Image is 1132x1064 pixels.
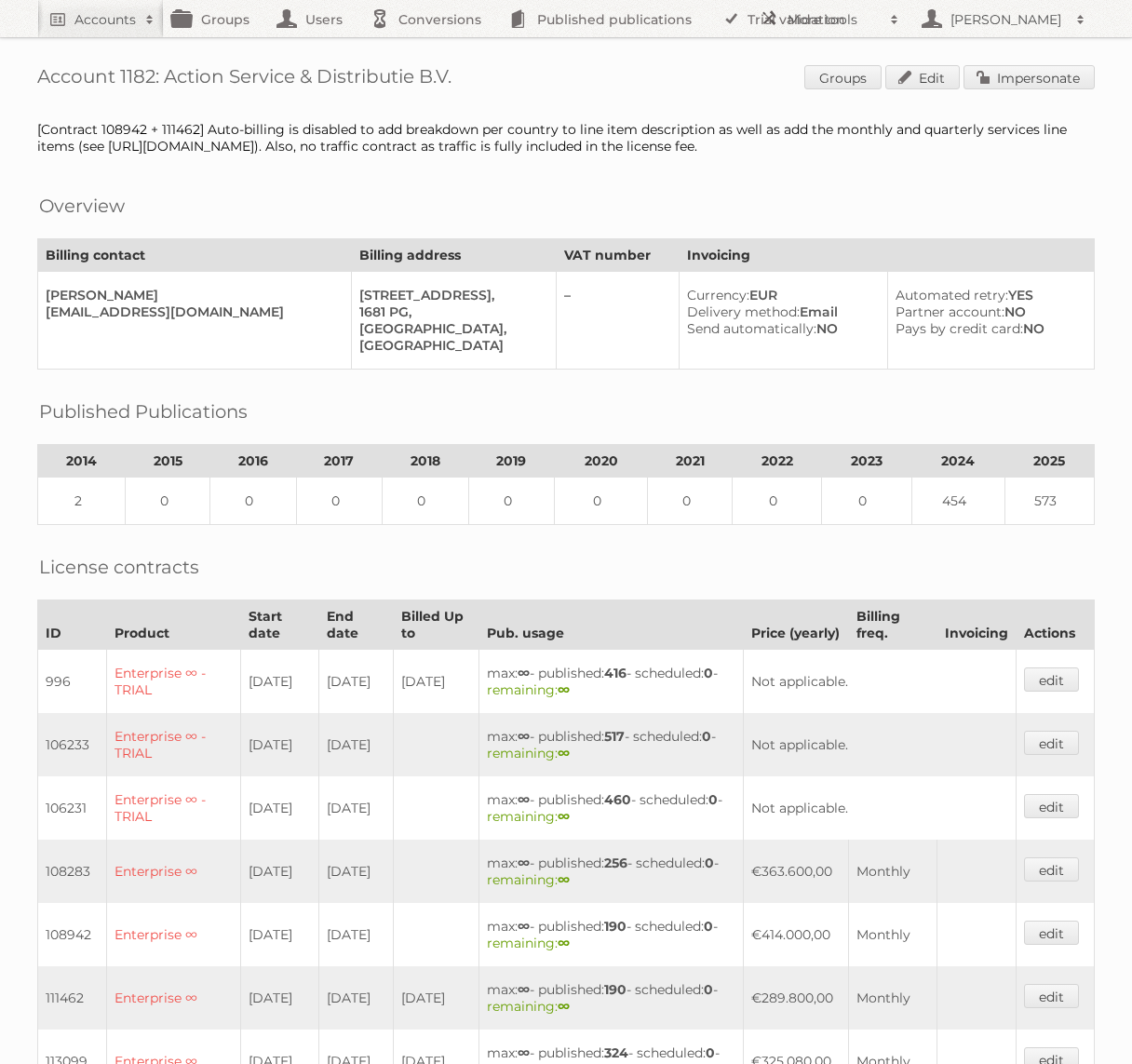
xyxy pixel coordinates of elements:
[911,478,1004,525] td: 454
[478,966,743,1030] td: max: - published: - scheduled: -
[518,981,530,998] strong: ∞
[38,478,126,525] td: 2
[687,320,816,337] span: Send automatically:
[743,713,1016,776] td: Not applicable.
[38,966,107,1030] td: 111462
[107,600,241,650] th: Product
[478,650,743,714] td: max: - published: - scheduled: -
[38,776,107,840] td: 106231
[240,776,318,840] td: [DATE]
[743,600,848,650] th: Price (yearly)
[319,776,394,840] td: [DATE]
[319,650,394,714] td: [DATE]
[240,903,318,966] td: [DATE]
[240,713,318,776] td: [DATE]
[687,303,872,320] div: Email
[518,1044,530,1061] strong: ∞
[478,713,743,776] td: max: - published: - scheduled: -
[896,303,1079,320] div: NO
[1004,445,1094,478] th: 2025
[38,650,107,714] td: 996
[804,65,882,89] a: Groups
[296,445,383,478] th: 2017
[555,445,648,478] th: 2020
[359,320,541,337] div: [GEOGRAPHIC_DATA],
[604,791,631,808] strong: 460
[555,478,648,525] td: 0
[1024,794,1079,818] a: edit
[885,65,960,89] a: Edit
[39,192,125,220] h2: Overview
[704,918,713,935] strong: 0
[107,903,241,966] td: Enterprise ∞
[518,918,530,935] strong: ∞
[487,871,570,888] span: remaining:
[704,665,713,681] strong: 0
[822,478,911,525] td: 0
[604,1044,628,1061] strong: 324
[478,776,743,840] td: max: - published: - scheduled: -
[896,320,1079,337] div: NO
[352,239,557,272] th: Billing address
[38,903,107,966] td: 108942
[46,287,336,303] div: [PERSON_NAME]
[39,397,248,425] h2: Published Publications
[1024,667,1079,692] a: edit
[896,320,1023,337] span: Pays by credit card:
[359,337,541,354] div: [GEOGRAPHIC_DATA]
[558,681,570,698] strong: ∞
[319,840,394,903] td: [DATE]
[1024,921,1079,945] a: edit
[946,10,1067,29] h2: [PERSON_NAME]
[383,445,469,478] th: 2018
[478,600,743,650] th: Pub. usage
[468,445,555,478] th: 2019
[518,791,530,808] strong: ∞
[558,871,570,888] strong: ∞
[704,981,713,998] strong: 0
[393,966,478,1030] td: [DATE]
[558,745,570,761] strong: ∞
[848,840,937,903] td: Monthly
[848,966,937,1030] td: Monthly
[319,903,394,966] td: [DATE]
[319,600,394,650] th: End date
[848,903,937,966] td: Monthly
[743,840,848,903] td: €363.600,00
[743,650,1016,714] td: Not applicable.
[1004,478,1094,525] td: 573
[240,966,318,1030] td: [DATE]
[359,303,541,320] div: 1681 PG,
[1016,600,1094,650] th: Actions
[1024,984,1079,1008] a: edit
[518,855,530,871] strong: ∞
[107,840,241,903] td: Enterprise ∞
[687,303,800,320] span: Delivery method:
[383,478,469,525] td: 0
[556,272,679,370] td: –
[604,728,625,745] strong: 517
[468,478,555,525] td: 0
[46,303,336,320] div: [EMAIL_ADDRESS][DOMAIN_NAME]
[604,855,627,871] strong: 256
[487,681,570,698] span: remaining:
[679,239,1094,272] th: Invoicing
[107,966,241,1030] td: Enterprise ∞
[107,713,241,776] td: Enterprise ∞ - TRIAL
[487,998,570,1015] span: remaining:
[487,935,570,951] span: remaining:
[648,478,733,525] td: 0
[393,650,478,714] td: [DATE]
[319,966,394,1030] td: [DATE]
[478,903,743,966] td: max: - published: - scheduled: -
[702,728,711,745] strong: 0
[74,10,136,29] h2: Accounts
[37,65,1095,93] h1: Account 1182: Action Service & Distributie B.V.
[687,287,749,303] span: Currency:
[743,776,1016,840] td: Not applicable.
[518,728,530,745] strong: ∞
[126,445,210,478] th: 2015
[687,287,872,303] div: EUR
[604,981,627,998] strong: 190
[37,121,1095,155] div: [Contract 108942 + 111462] Auto-billing is disabled to add breakdown per country to line item des...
